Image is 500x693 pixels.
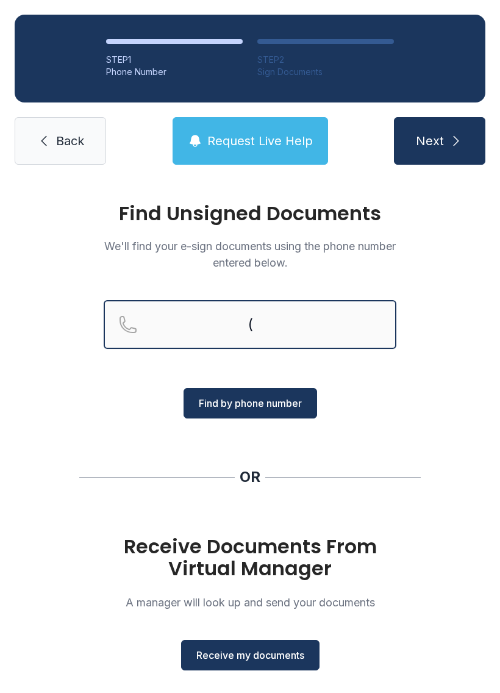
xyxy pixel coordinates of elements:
[56,132,84,149] span: Back
[257,66,394,78] div: Sign Documents
[416,132,444,149] span: Next
[257,54,394,66] div: STEP 2
[104,536,396,580] h1: Receive Documents From Virtual Manager
[207,132,313,149] span: Request Live Help
[240,467,260,487] div: OR
[104,238,396,271] p: We'll find your e-sign documents using the phone number entered below.
[199,396,302,411] span: Find by phone number
[104,300,396,349] input: Reservation phone number
[104,594,396,611] p: A manager will look up and send your documents
[196,648,304,662] span: Receive my documents
[106,54,243,66] div: STEP 1
[106,66,243,78] div: Phone Number
[104,204,396,223] h1: Find Unsigned Documents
